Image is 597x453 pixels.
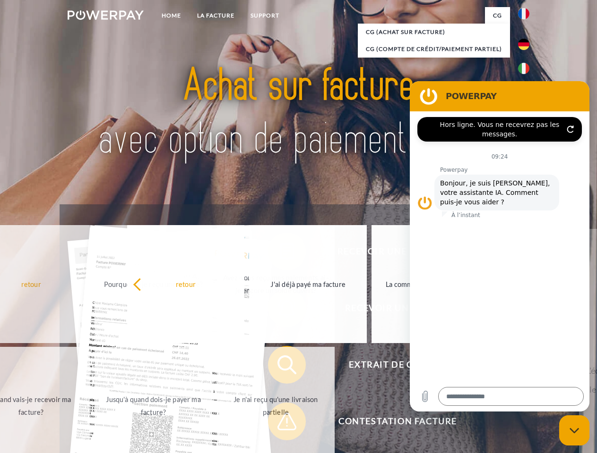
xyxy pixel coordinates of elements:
img: de [518,39,529,50]
a: Home [154,7,189,24]
div: Pourquoi ai-je reçu une facture? [100,277,207,290]
img: logo-powerpay-white.svg [68,10,144,20]
iframe: Bouton de lancement de la fenêtre de messagerie, conversation en cours [559,415,589,445]
a: Support [242,7,287,24]
a: CG (achat sur facture) [358,24,510,41]
span: Extrait de compte [282,346,513,384]
a: LA FACTURE [189,7,242,24]
div: Je n'ai reçu qu'une livraison partielle [223,393,329,419]
a: CG [485,7,510,24]
img: fr [518,8,529,19]
img: it [518,63,529,74]
div: La commande a été renvoyée [377,277,484,290]
button: Contestation Facture [268,403,514,440]
div: J'ai déjà payé ma facture [255,277,361,290]
button: Extrait de compte [268,346,514,384]
img: title-powerpay_fr.svg [90,45,507,181]
span: Contestation Facture [282,403,513,440]
iframe: Fenêtre de messagerie [410,81,589,411]
div: retour [133,277,239,290]
a: CG (Compte de crédit/paiement partiel) [358,41,510,58]
div: Jusqu'à quand dois-je payer ma facture? [100,393,207,419]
